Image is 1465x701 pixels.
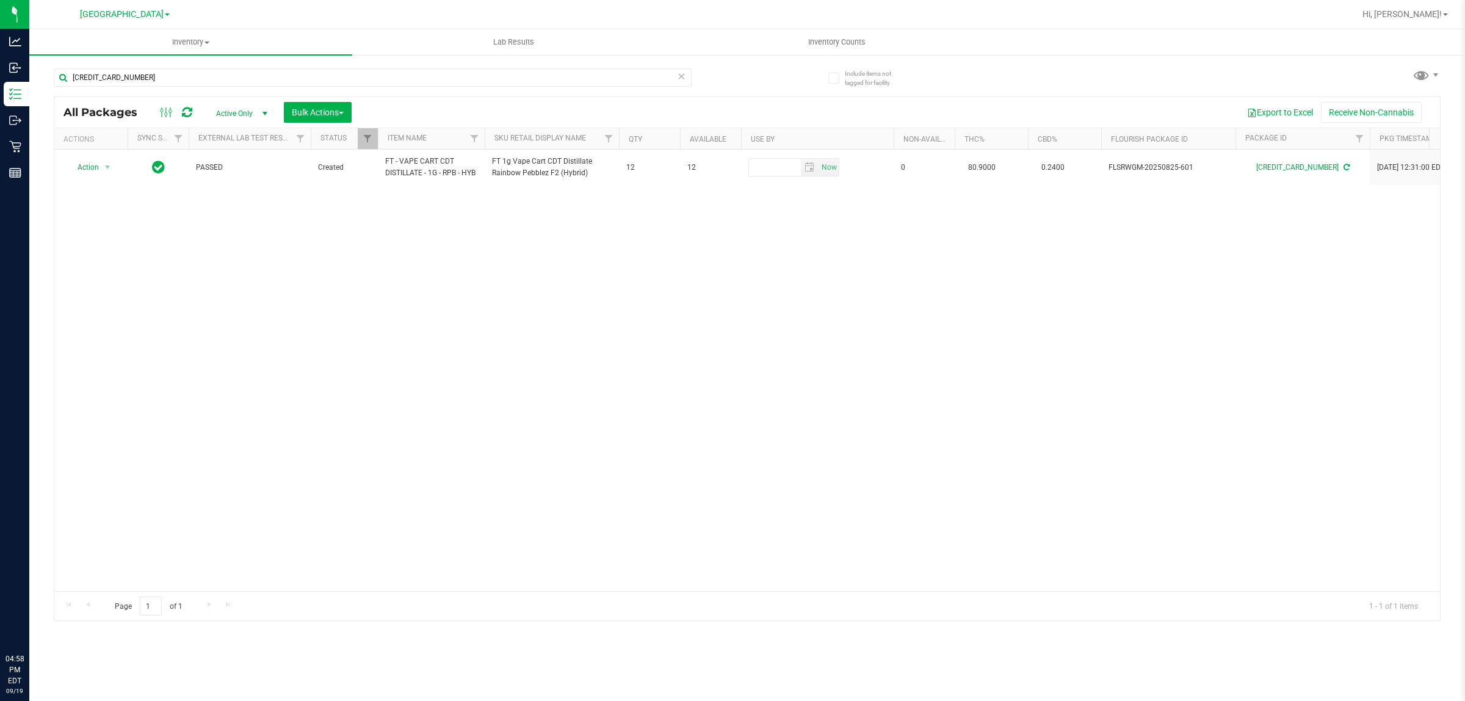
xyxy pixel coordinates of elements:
span: 1 - 1 of 1 items [1359,597,1428,615]
p: 09/19 [5,686,24,696]
button: Receive Non-Cannabis [1321,102,1422,123]
inline-svg: Reports [9,167,21,179]
a: Status [320,134,347,142]
a: Inventory Counts [675,29,998,55]
span: All Packages [63,106,150,119]
a: External Lab Test Result [198,134,294,142]
p: 04:58 PM EDT [5,653,24,686]
span: 12 [626,162,673,173]
div: Actions [63,135,123,143]
span: Created [318,162,371,173]
span: select [819,159,839,176]
span: Inventory Counts [792,37,882,48]
iframe: Resource center [12,603,49,640]
span: Inventory [29,37,352,48]
a: Use By [751,135,775,143]
span: select [801,159,819,176]
a: Pkg Timestamp [1380,134,1451,143]
span: Lab Results [477,37,551,48]
button: Bulk Actions [284,102,352,123]
span: In Sync [152,159,165,176]
inline-svg: Outbound [9,114,21,126]
a: Inventory [29,29,352,55]
span: 12 [687,162,734,173]
span: Sync from Compliance System [1342,163,1350,172]
input: Search Package ID, Item Name, SKU, Lot or Part Number... [54,68,692,87]
a: Filter [358,128,378,149]
a: [CREDIT_CARD_NUMBER] [1256,163,1339,172]
span: FT 1g Vape Cart CDT Distillate Rainbow Pebblez F2 (Hybrid) [492,156,612,179]
span: Bulk Actions [292,107,344,117]
span: Clear [677,68,685,84]
a: Flourish Package ID [1111,135,1188,143]
span: Page of 1 [104,597,192,616]
a: Available [690,135,726,143]
a: Qty [629,135,642,143]
span: PASSED [196,162,303,173]
a: Item Name [388,134,427,142]
a: Filter [1350,128,1370,149]
span: Set Current date [819,159,839,176]
span: 0 [901,162,947,173]
inline-svg: Retail [9,140,21,153]
a: Sku Retail Display Name [494,134,586,142]
a: Lab Results [352,29,675,55]
button: Export to Excel [1239,102,1321,123]
span: 0.2400 [1035,159,1071,176]
span: Action [67,159,99,176]
span: [GEOGRAPHIC_DATA] [80,9,164,20]
a: THC% [964,135,985,143]
span: Hi, [PERSON_NAME]! [1362,9,1442,19]
a: Filter [291,128,311,149]
a: Filter [465,128,485,149]
span: 80.9000 [962,159,1002,176]
span: FLSRWGM-20250825-601 [1109,162,1228,173]
span: Include items not tagged for facility [845,69,906,87]
span: FT - VAPE CART CDT DISTILLATE - 1G - RPB - HYB [385,156,477,179]
a: CBD% [1038,135,1057,143]
a: Package ID [1245,134,1287,142]
span: [DATE] 12:31:00 EDT [1377,162,1445,173]
a: Filter [168,128,189,149]
inline-svg: Inventory [9,88,21,100]
input: 1 [140,597,162,616]
a: Filter [599,128,619,149]
inline-svg: Analytics [9,35,21,48]
inline-svg: Inbound [9,62,21,74]
span: select [100,159,115,176]
a: Non-Available [903,135,958,143]
a: Sync Status [137,134,184,142]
